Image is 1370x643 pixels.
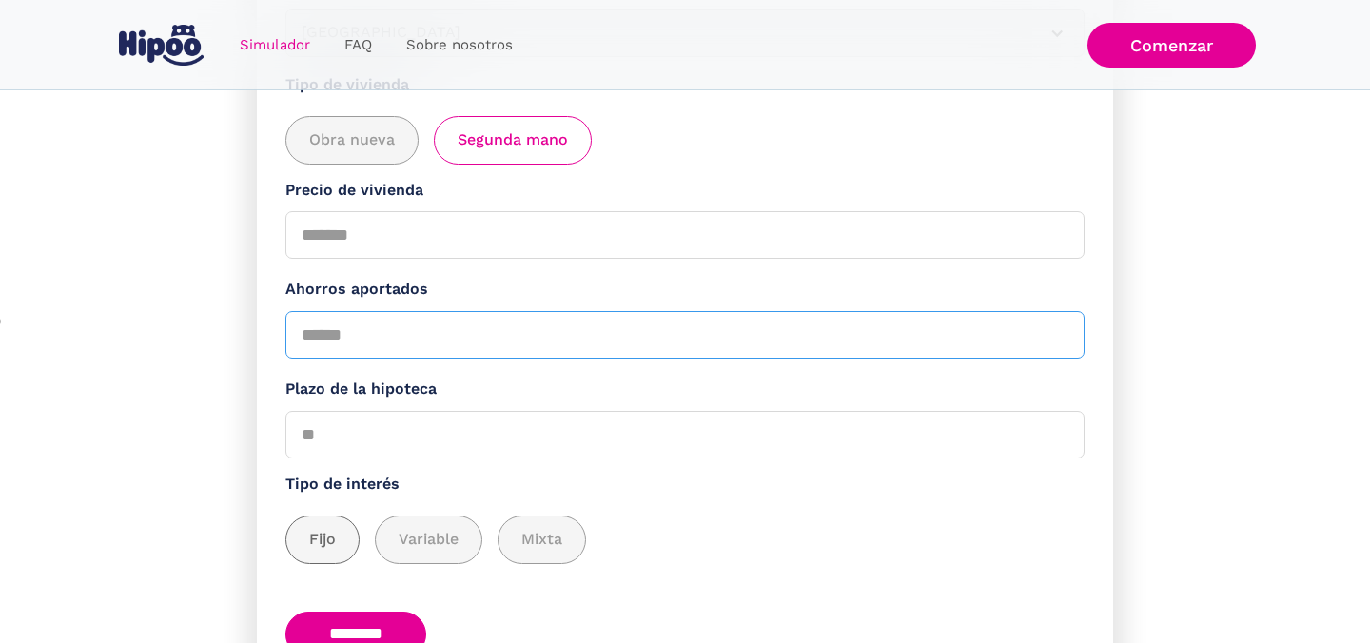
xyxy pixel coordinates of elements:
[309,128,395,152] span: Obra nueva
[285,378,1085,401] label: Plazo de la hipoteca
[327,27,389,64] a: FAQ
[521,528,562,552] span: Mixta
[114,17,207,73] a: home
[1087,23,1256,68] a: Comenzar
[285,473,1085,497] label: Tipo de interés
[399,528,459,552] span: Variable
[285,179,1085,203] label: Precio de vivienda
[309,528,336,552] span: Fijo
[458,128,568,152] span: Segunda mano
[285,116,1085,165] div: add_description_here
[389,27,530,64] a: Sobre nosotros
[285,516,1085,564] div: add_description_here
[285,278,1085,302] label: Ahorros aportados
[223,27,327,64] a: Simulador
